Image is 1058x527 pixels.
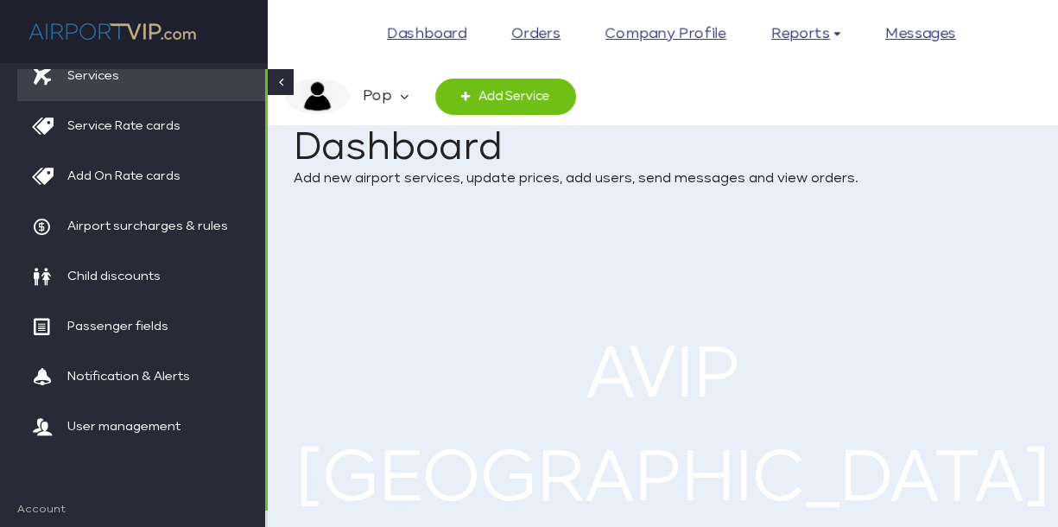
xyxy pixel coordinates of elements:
a: Notification & Alerts [17,352,268,402]
span: Airport surcharges & rules [67,201,228,251]
span: Account [17,504,268,517]
a: Service Rate cards [17,101,268,151]
a: User management [17,402,268,452]
a: Messages [885,22,956,48]
em: Pop [350,79,400,115]
a: Orders [511,22,561,48]
span: Add On Rate cards [67,151,181,201]
span: User management [67,402,181,452]
a: Add On Rate cards [17,151,268,201]
span: Child discounts [67,251,161,302]
a: Services [17,51,268,101]
span: Passenger fields [67,302,168,352]
a: Child discounts [17,251,268,302]
img: image description [285,79,350,114]
a: Reports [771,22,840,48]
span: Service Rate cards [67,101,181,151]
p: Add new airport services, update prices, add users, send messages and view orders. [294,168,1032,189]
h1: Dashboard [294,130,1032,168]
img: company logo here [26,13,199,50]
span: Notification & Alerts [67,352,190,402]
a: Add Service [434,78,577,116]
a: image description Pop [285,79,409,115]
a: Company profile [605,22,726,48]
a: Passenger fields [17,302,268,352]
a: Airport surcharges & rules [17,201,268,251]
span: Services [67,51,119,101]
a: Dashboard [387,22,466,48]
span: Add Service [470,79,550,115]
